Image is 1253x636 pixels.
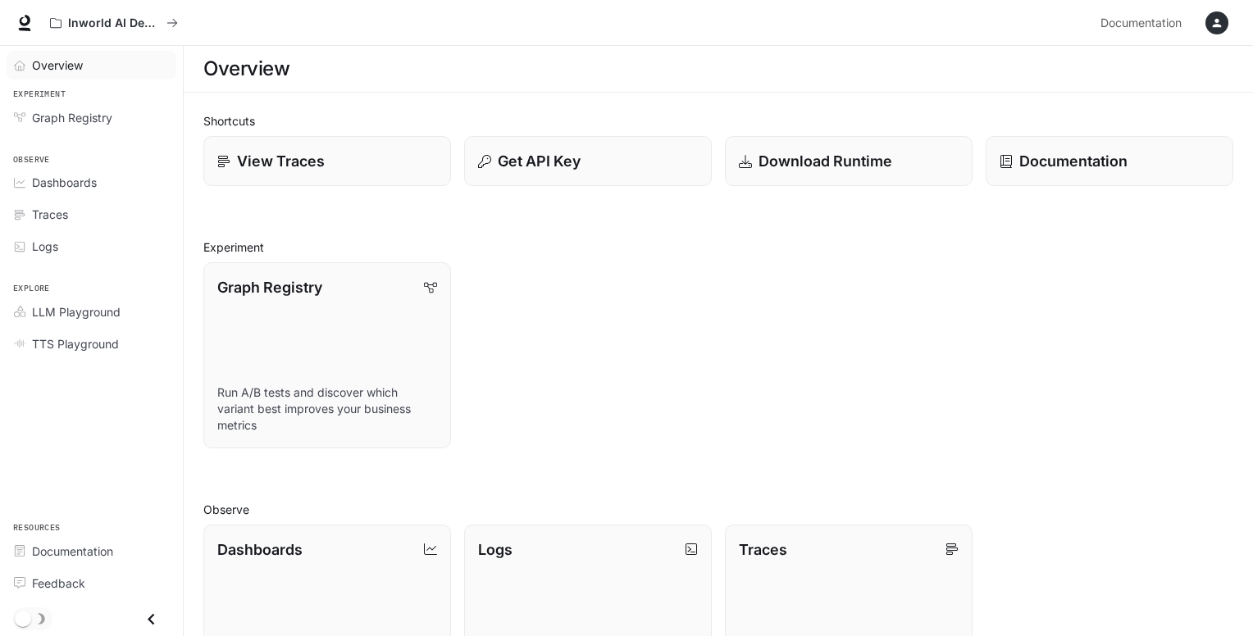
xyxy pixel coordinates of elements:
p: Inworld AI Demos [68,16,160,30]
p: Graph Registry [217,276,322,298]
a: Documentation [7,537,176,566]
button: All workspaces [43,7,185,39]
a: Documentation [1094,7,1194,39]
h1: Overview [203,52,289,85]
button: Close drawer [133,602,170,636]
a: Logs [7,232,176,261]
a: TTS Playground [7,329,176,358]
span: Overview [32,57,83,74]
span: LLM Playground [32,303,121,320]
span: Feedback [32,575,85,592]
span: TTS Playground [32,335,119,352]
h2: Observe [203,501,1233,518]
span: Documentation [1100,13,1182,34]
button: Get API Key [464,136,712,186]
a: Feedback [7,569,176,597]
a: LLM Playground [7,298,176,326]
p: Dashboards [217,538,303,561]
h2: Experiment [203,238,1233,256]
span: Traces [32,206,68,223]
p: Download Runtime [759,150,892,172]
p: Run A/B tests and discover which variant best improves your business metrics [217,384,437,434]
a: Dashboards [7,168,176,197]
a: Documentation [986,136,1233,186]
a: Download Runtime [725,136,973,186]
span: Graph Registry [32,109,112,126]
p: Traces [739,538,787,561]
a: Graph Registry [7,103,176,132]
p: Get API Key [498,150,581,172]
h2: Shortcuts [203,112,1233,129]
p: View Traces [237,150,325,172]
a: Graph RegistryRun A/B tests and discover which variant best improves your business metrics [203,262,451,448]
span: Dashboards [32,174,97,191]
a: View Traces [203,136,451,186]
p: Documentation [1019,150,1128,172]
span: Logs [32,238,58,255]
span: Dark mode toggle [15,609,31,627]
p: Logs [478,538,513,561]
span: Documentation [32,543,113,560]
a: Traces [7,200,176,229]
a: Overview [7,51,176,79]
